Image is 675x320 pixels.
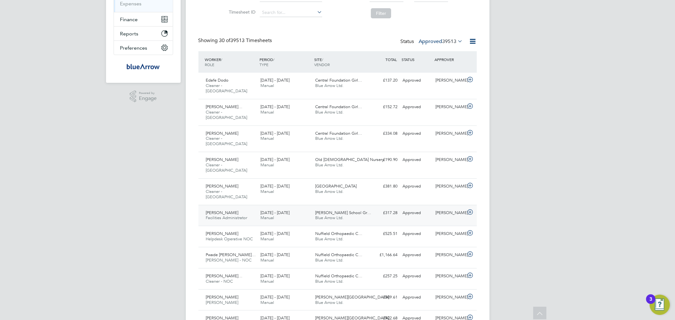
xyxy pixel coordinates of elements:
a: Powered byEngage [130,90,157,102]
span: 30 of [219,37,231,44]
span: Cleaner - [GEOGRAPHIC_DATA] [206,83,247,94]
div: £190.90 [367,155,400,165]
span: Reports [120,31,139,37]
span: [PERSON_NAME] [206,157,239,162]
span: Blue Arrow Ltd. [315,279,344,284]
div: Approved [400,181,433,192]
div: [PERSON_NAME] [433,250,466,260]
div: Approved [400,229,433,239]
div: [PERSON_NAME] [433,128,466,139]
img: bluearrow-logo-retina.png [127,61,159,71]
div: APPROVER [433,54,466,65]
label: Timesheet ID [227,9,255,15]
span: [DATE] - [DATE] [260,131,290,136]
div: Status [401,37,464,46]
span: TOTAL [386,57,397,62]
span: [DATE] - [DATE] [260,210,290,215]
span: / [273,57,274,62]
button: Preferences [114,41,173,55]
span: [GEOGRAPHIC_DATA] [315,183,357,189]
div: [PERSON_NAME] [433,271,466,281]
a: Expenses [120,1,142,7]
span: Central Foundation Girl… [315,77,362,83]
span: Engage [139,96,157,101]
span: Nuffield Orthopaedic C… [315,273,362,279]
div: £152.72 [367,102,400,112]
span: Blue Arrow Ltd. [315,236,344,242]
span: / [322,57,323,62]
span: [PERSON_NAME] School Gr… [315,210,371,215]
span: [PERSON_NAME]… [206,273,243,279]
span: Manual [260,279,274,284]
span: Blue Arrow Ltd. [315,300,344,305]
span: [DATE] - [DATE] [260,252,290,257]
div: WORKER [203,54,258,70]
div: Approved [400,128,433,139]
span: [PERSON_NAME] [206,131,239,136]
span: Cleaner - [GEOGRAPHIC_DATA] [206,189,247,200]
span: [PERSON_NAME][GEOGRAPHIC_DATA] [315,294,389,300]
span: Manual [260,257,274,263]
div: Approved [400,155,433,165]
div: £589.61 [367,292,400,303]
span: Old [DEMOGRAPHIC_DATA] Nursery [315,157,384,162]
span: [PERSON_NAME] [206,183,239,189]
div: [PERSON_NAME] [433,181,466,192]
span: Preferences [120,45,147,51]
span: / [221,57,222,62]
span: [DATE] - [DATE] [260,231,290,236]
span: [PERSON_NAME]… [206,104,243,109]
div: £137.20 [367,75,400,86]
div: Approved [400,102,433,112]
span: Central Foundation Girl… [315,104,362,109]
div: Approved [400,271,433,281]
span: Blue Arrow Ltd. [315,162,344,168]
span: Helpdesk Operative NOC [206,236,253,242]
div: [PERSON_NAME] [433,229,466,239]
span: [PERSON_NAME] - NOC [206,257,252,263]
span: [DATE] - [DATE] [260,183,290,189]
span: Blue Arrow Ltd. [315,189,344,194]
span: 39513 Timesheets [219,37,272,44]
span: Facilities Administrator [206,215,247,220]
span: VENDOR [314,62,330,67]
span: [DATE] - [DATE] [260,157,290,162]
div: £317.28 [367,208,400,218]
button: Open Resource Center, 3 new notifications [650,295,670,315]
span: ROLE [205,62,215,67]
button: Filter [371,8,391,18]
span: Cleaner - [GEOGRAPHIC_DATA] [206,109,247,120]
div: Showing [198,37,273,44]
span: [PERSON_NAME] [206,300,239,305]
label: Approved [419,38,463,45]
div: STATUS [400,54,433,65]
span: Edafe Dodo [206,77,229,83]
span: [DATE] - [DATE] [260,77,290,83]
div: PERIOD [258,54,313,70]
span: Nuffield Orthopaedic C… [315,231,362,236]
div: [PERSON_NAME] [433,155,466,165]
span: Blue Arrow Ltd. [315,215,344,220]
a: Go to home page [114,61,173,71]
button: Reports [114,27,173,40]
span: Cleaner - [GEOGRAPHIC_DATA] [206,136,247,146]
span: [PERSON_NAME] [206,294,239,300]
span: Manual [260,300,274,305]
span: Blue Arrow Ltd. [315,136,344,141]
div: SITE [313,54,367,70]
span: Manual [260,189,274,194]
span: Powered by [139,90,157,96]
span: Cleaner - NOC [206,279,233,284]
div: Approved [400,208,433,218]
span: [DATE] - [DATE] [260,104,290,109]
span: Nuffield Orthopaedic C… [315,252,362,257]
span: Finance [120,16,138,22]
span: Pwade [PERSON_NAME]… [206,252,256,257]
span: Blue Arrow Ltd. [315,109,344,115]
span: Manual [260,162,274,168]
button: Finance [114,12,173,26]
span: TYPE [259,62,268,67]
div: [PERSON_NAME] [433,102,466,112]
span: 39513 [442,38,457,45]
span: Manual [260,83,274,88]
